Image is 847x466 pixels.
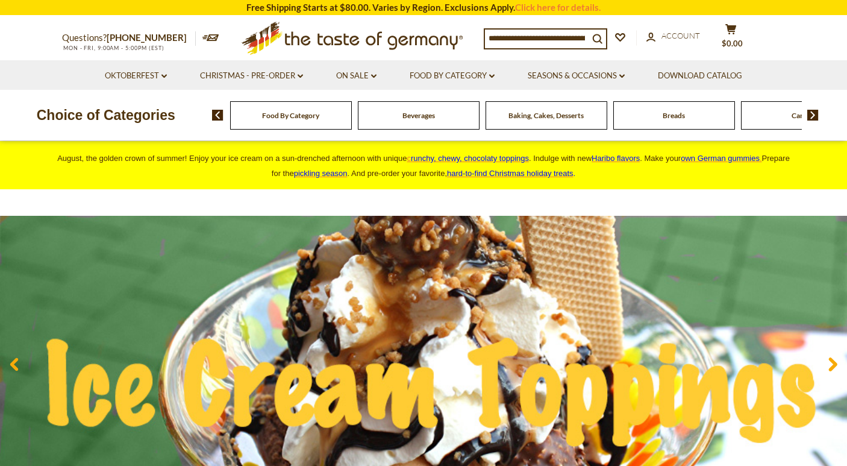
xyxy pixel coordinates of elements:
a: Food By Category [410,69,495,83]
span: own German gummies [681,154,760,163]
a: Oktoberfest [105,69,167,83]
a: Christmas - PRE-ORDER [200,69,303,83]
a: Food By Category [262,111,319,120]
img: previous arrow [212,110,223,121]
a: Breads [663,111,685,120]
span: runchy, chewy, chocolaty toppings [411,154,529,163]
a: hard-to-find Christmas holiday treats [447,169,574,178]
a: Click here for details. [515,2,601,13]
a: Account [646,30,700,43]
span: . [447,169,575,178]
a: Seasons & Occasions [528,69,625,83]
p: Questions? [62,30,196,46]
a: Candy [792,111,812,120]
span: August, the golden crown of summer! Enjoy your ice cream on a sun-drenched afternoon with unique ... [57,154,790,178]
a: [PHONE_NUMBER] [107,32,187,43]
a: Download Catalog [658,69,742,83]
span: Account [661,31,700,40]
a: On Sale [336,69,377,83]
a: own German gummies. [681,154,761,163]
a: pickling season [294,169,348,178]
a: Baking, Cakes, Desserts [508,111,584,120]
button: $0.00 [713,24,749,54]
a: Beverages [402,111,435,120]
span: MON - FRI, 9:00AM - 5:00PM (EST) [62,45,164,51]
a: crunchy, chewy, chocolaty toppings [407,154,529,163]
span: $0.00 [722,39,743,48]
a: Haribo flavors [592,154,640,163]
img: next arrow [807,110,819,121]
